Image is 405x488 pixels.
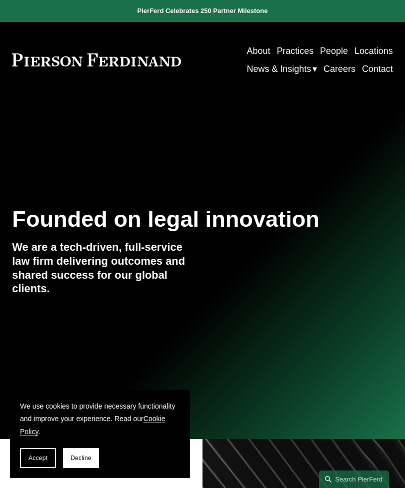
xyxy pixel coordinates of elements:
button: Decline [63,448,99,468]
a: Cookie Policy [20,415,165,435]
a: Search this site [319,471,389,488]
a: People [320,42,348,60]
a: folder dropdown [247,60,317,78]
a: Locations [354,42,393,60]
h4: We are a tech-driven, full-service law firm delivering outcomes and shared success for our global... [12,240,202,296]
span: Accept [28,455,47,462]
h1: Founded on legal innovation [12,206,329,232]
a: Practices [276,42,313,60]
span: News & Insights [247,61,311,77]
p: We use cookies to provide necessary functionality and improve your experience. Read our . [20,400,180,438]
section: Cookie banner [10,390,190,478]
button: Accept [20,448,56,468]
span: Decline [70,455,91,462]
a: About [247,42,270,60]
a: Contact [362,60,393,78]
a: Careers [323,60,355,78]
